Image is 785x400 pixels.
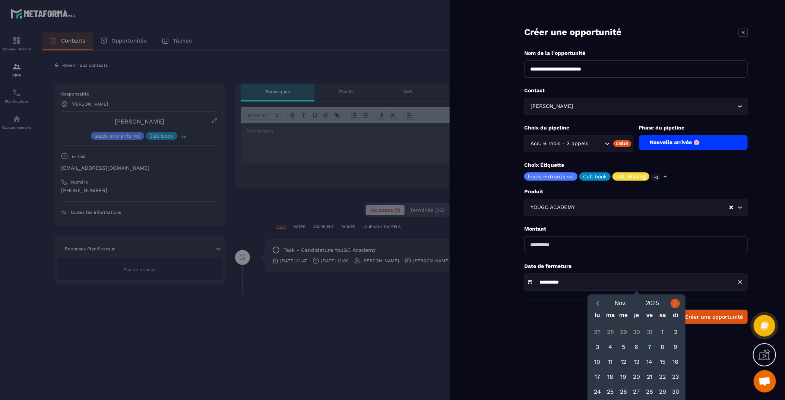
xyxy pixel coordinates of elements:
[617,370,630,383] div: 19
[524,98,748,115] div: Search for option
[591,355,604,368] div: 10
[656,370,669,383] div: 22
[604,385,617,398] div: 25
[669,355,682,368] div: 16
[524,263,748,270] p: Date de fermeture
[669,385,682,398] div: 30
[617,385,630,398] div: 26
[524,50,748,57] p: Nom de la l'opportunité
[591,325,604,338] div: 27
[651,174,661,181] p: +3
[604,355,617,368] div: 11
[528,174,574,179] p: leads entrants vsl
[590,140,603,148] input: Search for option
[524,135,633,152] div: Search for option
[669,310,682,323] div: di
[524,225,748,232] p: Montant
[591,310,682,398] div: Calendar wrapper
[524,124,633,131] p: Choix du pipeline
[630,355,643,368] div: 13
[643,385,656,398] div: 28
[617,310,630,323] div: me
[617,355,630,368] div: 12
[617,325,630,338] div: 29
[656,310,669,323] div: sa
[617,340,630,353] div: 5
[630,310,643,323] div: je
[524,199,748,216] div: Search for option
[604,340,617,353] div: 4
[656,340,669,353] div: 8
[591,325,682,398] div: Calendar days
[524,87,748,94] p: Contact
[656,355,669,368] div: 15
[643,340,656,353] div: 7
[529,140,590,148] span: Acc. 6 mois - 3 appels
[604,325,617,338] div: 28
[524,26,621,38] p: Créer une opportunité
[669,370,682,383] div: 23
[729,205,733,210] button: Clear Selected
[591,310,604,323] div: lu
[656,325,669,338] div: 1
[604,310,617,323] div: ma
[643,310,656,323] div: ve
[630,340,643,353] div: 6
[575,102,735,110] input: Search for option
[656,385,669,398] div: 29
[583,174,607,179] p: Call book
[605,297,637,310] button: Open months overlay
[643,370,656,383] div: 21
[668,299,682,309] button: Next month
[524,162,748,169] p: Choix Étiquette
[577,203,729,212] input: Search for option
[591,385,604,398] div: 24
[639,124,748,131] p: Phase du pipeline
[591,370,604,383] div: 17
[604,370,617,383] div: 18
[637,297,669,310] button: Open years overlay
[630,325,643,338] div: 30
[754,370,776,393] div: Ouvrir le chat
[591,299,605,309] button: Previous month
[529,102,575,110] span: [PERSON_NAME]
[643,355,656,368] div: 14
[630,370,643,383] div: 20
[613,140,632,147] div: Créer
[643,325,656,338] div: 31
[630,385,643,398] div: 27
[616,174,646,179] p: VSL Mailing
[680,310,748,324] button: Créer une opportunité
[669,325,682,338] div: 2
[524,188,748,195] p: Produit
[591,340,604,353] div: 3
[529,203,577,212] span: YOUGC ACADEMY
[669,340,682,353] div: 9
